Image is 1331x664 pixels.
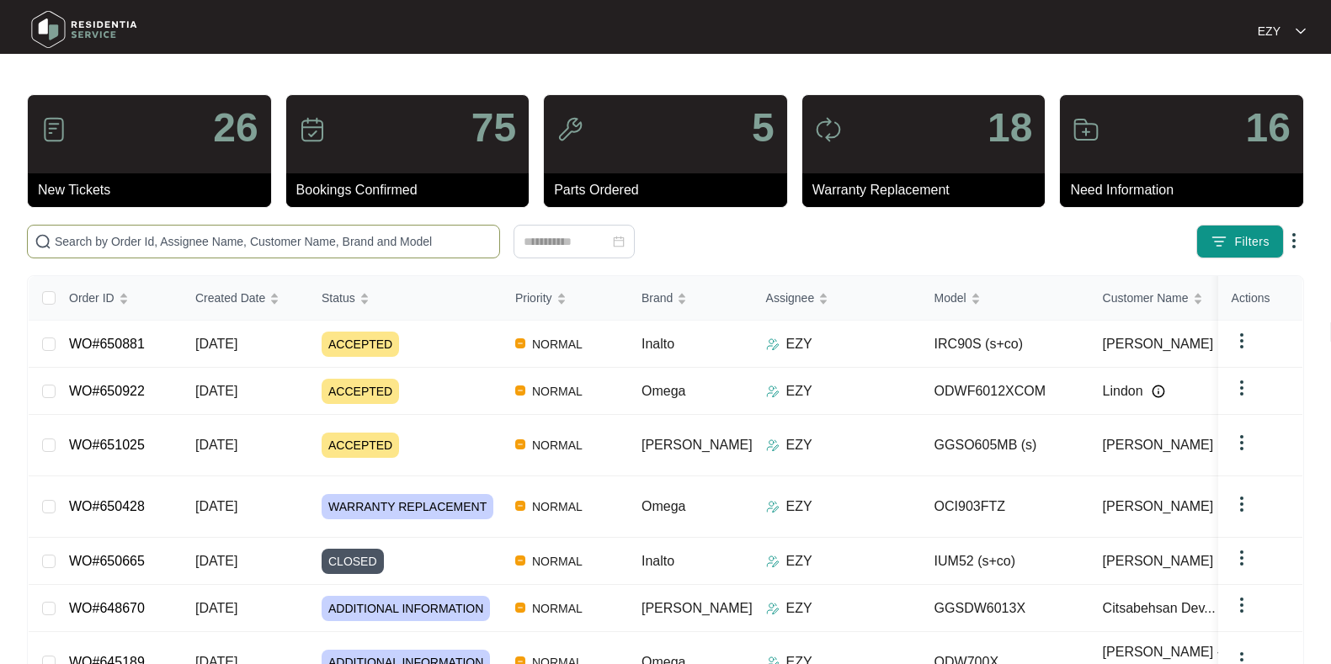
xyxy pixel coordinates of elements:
[515,555,525,566] img: Vercel Logo
[766,555,780,568] img: Assigner Icon
[195,384,237,398] span: [DATE]
[753,276,921,321] th: Assignee
[471,108,516,148] p: 75
[1103,334,1214,354] span: [PERSON_NAME]
[786,497,812,517] p: EZY
[1103,598,1216,619] span: Citsabehsan Dev...
[1296,27,1306,35] img: dropdown arrow
[25,4,143,55] img: residentia service logo
[69,438,145,452] a: WO#651025
[628,276,753,321] th: Brand
[322,332,399,357] span: ACCEPTED
[921,415,1089,476] td: GGSO605MB (s)
[515,289,552,307] span: Priority
[515,603,525,613] img: Vercel Logo
[786,381,812,401] p: EZY
[921,538,1089,585] td: IUM52 (s+co)
[815,116,842,143] img: icon
[1070,180,1303,200] p: Need Information
[1232,378,1252,398] img: dropdown arrow
[1258,23,1280,40] p: EZY
[525,598,589,619] span: NORMAL
[556,116,583,143] img: icon
[1232,548,1252,568] img: dropdown arrow
[55,232,492,251] input: Search by Order Id, Assignee Name, Customer Name, Brand and Model
[515,385,525,396] img: Vercel Logo
[1284,231,1304,251] img: dropdown arrow
[40,116,67,143] img: icon
[525,497,589,517] span: NORMAL
[1103,551,1214,571] span: [PERSON_NAME]
[1103,289,1189,307] span: Customer Name
[195,601,237,615] span: [DATE]
[642,499,685,513] span: Omega
[195,499,237,513] span: [DATE]
[921,476,1089,538] td: OCI903FTZ
[642,438,753,452] span: [PERSON_NAME]
[752,108,775,148] p: 5
[642,384,685,398] span: Omega
[1089,276,1258,321] th: Customer Name
[322,549,384,574] span: CLOSED
[502,276,628,321] th: Priority
[195,438,237,452] span: [DATE]
[35,233,51,250] img: search-icon
[786,551,812,571] p: EZY
[1103,381,1143,401] span: Lindon
[766,438,780,452] img: Assigner Icon
[69,499,145,513] a: WO#650428
[921,368,1089,415] td: ODWF6012XCOM
[766,500,780,513] img: Assigner Icon
[308,276,502,321] th: Status
[56,276,182,321] th: Order ID
[1232,331,1252,351] img: dropdown arrow
[1196,225,1284,258] button: filter iconFilters
[1232,433,1252,453] img: dropdown arrow
[642,601,753,615] span: [PERSON_NAME]
[515,439,525,449] img: Vercel Logo
[1073,116,1099,143] img: icon
[69,289,114,307] span: Order ID
[69,337,145,351] a: WO#650881
[195,289,265,307] span: Created Date
[322,596,490,621] span: ADDITIONAL INFORMATION
[1103,435,1214,455] span: [PERSON_NAME]
[642,554,674,568] span: Inalto
[69,554,145,568] a: WO#650665
[195,554,237,568] span: [DATE]
[322,289,355,307] span: Status
[1211,233,1227,250] img: filter icon
[1103,497,1214,517] span: [PERSON_NAME]
[69,601,145,615] a: WO#648670
[322,433,399,458] span: ACCEPTED
[766,602,780,615] img: Assigner Icon
[1246,108,1291,148] p: 16
[1152,385,1165,398] img: Info icon
[182,276,308,321] th: Created Date
[934,289,966,307] span: Model
[1232,494,1252,514] img: dropdown arrow
[1234,233,1270,251] span: Filters
[766,337,780,351] img: Assigner Icon
[515,338,525,348] img: Vercel Logo
[299,116,326,143] img: icon
[1232,595,1252,615] img: dropdown arrow
[69,384,145,398] a: WO#650922
[642,337,674,351] span: Inalto
[322,494,493,519] span: WARRANTY REPLACEMENT
[525,381,589,401] span: NORMAL
[786,334,812,354] p: EZY
[525,334,589,354] span: NORMAL
[554,180,787,200] p: Parts Ordered
[921,321,1089,368] td: IRC90S (s+co)
[766,385,780,398] img: Assigner Icon
[766,289,815,307] span: Assignee
[296,180,530,200] p: Bookings Confirmed
[322,379,399,404] span: ACCEPTED
[195,337,237,351] span: [DATE]
[642,289,673,307] span: Brand
[921,276,1089,321] th: Model
[1218,276,1302,321] th: Actions
[38,180,271,200] p: New Tickets
[786,598,812,619] p: EZY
